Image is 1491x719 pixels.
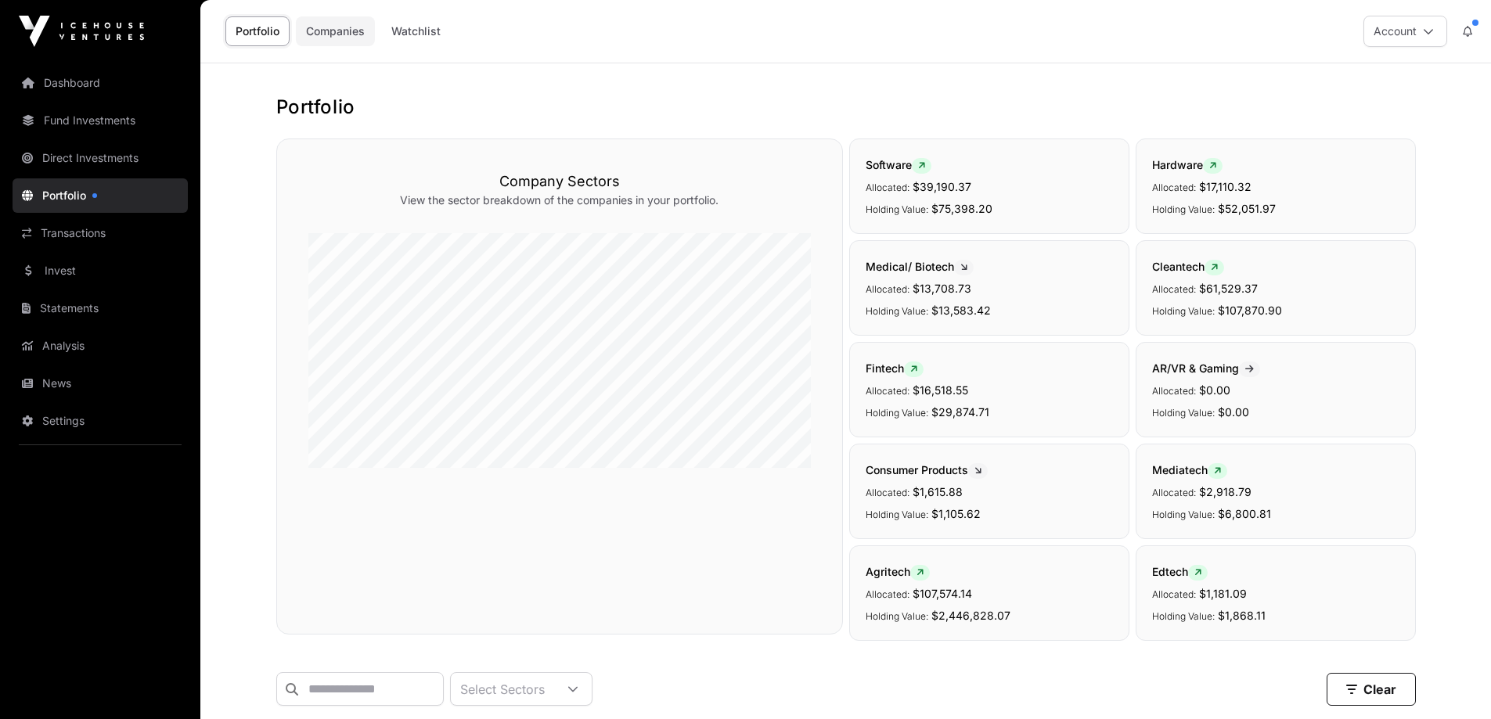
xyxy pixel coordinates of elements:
span: $13,708.73 [913,282,971,295]
img: Icehouse Ventures Logo [19,16,144,47]
span: $16,518.55 [913,383,968,397]
span: Allocated: [866,182,909,193]
span: Allocated: [1152,487,1196,498]
span: Edtech [1152,565,1208,578]
a: Watchlist [381,16,451,46]
span: Allocated: [866,283,909,295]
span: Holding Value: [866,509,928,520]
a: Dashboard [13,66,188,100]
p: View the sector breakdown of the companies in your portfolio. [308,192,811,208]
span: $6,800.81 [1218,507,1271,520]
div: Select Sectors [451,673,554,705]
span: Allocated: [866,588,909,600]
a: Direct Investments [13,141,188,175]
h1: Portfolio [276,95,1416,120]
span: Holding Value: [866,305,928,317]
span: Hardware [1152,158,1223,171]
span: $0.00 [1199,383,1230,397]
a: Portfolio [13,178,188,213]
span: $107,574.14 [913,587,972,600]
span: Allocated: [866,487,909,498]
span: $0.00 [1218,405,1249,419]
span: Consumer Products [866,463,988,476]
a: Portfolio [225,16,290,46]
span: $2,446,828.07 [931,609,1010,622]
span: Cleantech [1152,260,1224,273]
button: Account [1363,16,1447,47]
span: $1,615.88 [913,485,963,498]
span: Holding Value: [866,203,928,215]
span: $1,181.09 [1199,587,1247,600]
span: Agritech [866,565,930,578]
span: Allocated: [1152,385,1196,397]
span: Holding Value: [1152,203,1215,215]
iframe: Chat Widget [1413,644,1491,719]
a: Invest [13,253,188,288]
span: Holding Value: [1152,305,1215,317]
span: Mediatech [1152,463,1227,476]
span: $107,870.90 [1218,304,1282,317]
span: $61,529.37 [1199,282,1258,295]
span: $2,918.79 [1199,485,1252,498]
a: Transactions [13,216,188,250]
span: $1,868.11 [1218,609,1266,622]
span: $75,398.20 [931,202,992,215]
span: Software [866,158,931,171]
span: Medical/ Biotech [866,260,974,273]
span: Holding Value: [1152,509,1215,520]
h3: Company Sectors [308,171,811,192]
a: Statements [13,291,188,325]
span: Holding Value: [866,407,928,419]
a: Fund Investments [13,103,188,138]
span: $39,190.37 [913,180,971,193]
span: Holding Value: [1152,610,1215,622]
a: Analysis [13,329,188,363]
span: Allocated: [1152,588,1196,600]
button: Clear [1327,673,1416,706]
span: $1,105.62 [931,507,981,520]
span: Allocated: [866,385,909,397]
a: Companies [296,16,375,46]
a: News [13,366,188,401]
span: $17,110.32 [1199,180,1252,193]
span: Allocated: [1152,182,1196,193]
span: $52,051.97 [1218,202,1276,215]
span: Allocated: [1152,283,1196,295]
span: Holding Value: [866,610,928,622]
span: Fintech [866,361,924,375]
span: AR/VR & Gaming [1152,361,1260,375]
a: Settings [13,404,188,438]
span: $29,874.71 [931,405,989,419]
span: $13,583.42 [931,304,991,317]
span: Holding Value: [1152,407,1215,419]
